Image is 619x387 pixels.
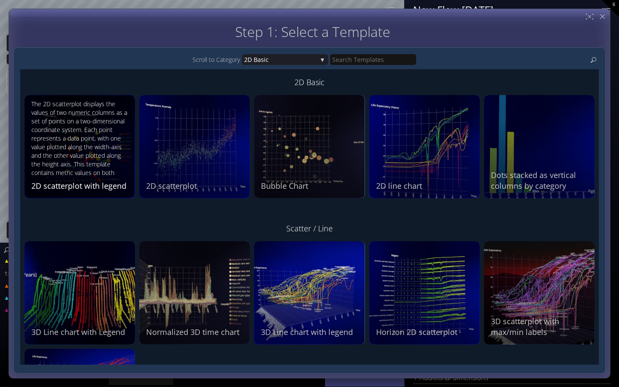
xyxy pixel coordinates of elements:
div: Scatter / Line [25,220,594,237]
span: 2D Bas [244,54,264,65]
div: 2D Basic [25,74,594,91]
img: 308124.jpg [254,95,365,198]
img: 304363.jpg [25,241,135,344]
div: Normalized 3D time chart [146,327,245,338]
img: 308249.jpg [484,95,594,198]
span: ic [264,54,317,65]
div: Horizon 2D scatterplot [376,327,475,338]
div: 2D scatterplot with legend [31,181,130,191]
div: The 2D scatterplot displays the values of two numeric columns as a set of points on a two-dimensi... [31,100,130,178]
img: 232348.jpg [369,95,480,198]
img: 232347.jpg [139,95,250,198]
div: Bubble Chart [261,181,360,191]
div: New Flow [DATE] [413,4,591,15]
div: Dots stacked as vertical columns by category [491,170,590,191]
div: 3D Line chart with legend [261,327,360,338]
img: 243464.jpg [25,95,135,198]
div: 1: DataSet1_Top_20_Happiest_Countries_2017_2023_with_coords.csv [1,269,110,278]
input: Search Templates [330,54,416,65]
img: 227817.jpg [369,241,480,344]
div: Undo action [6,221,41,239]
div: 2D scatterplot [146,181,245,191]
img: 243458.jpg [254,241,365,344]
div: 2D line chart [376,181,475,191]
div: 3D scatterplot with max/min labels [491,316,590,338]
img: 243691.jpg [139,241,250,344]
div: 3D Line chart with Legend [31,327,130,338]
div: Scroll to Category [193,54,242,65]
img: 308258.jpg [484,241,594,344]
span: Step 1: Select a Template [235,22,390,41]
